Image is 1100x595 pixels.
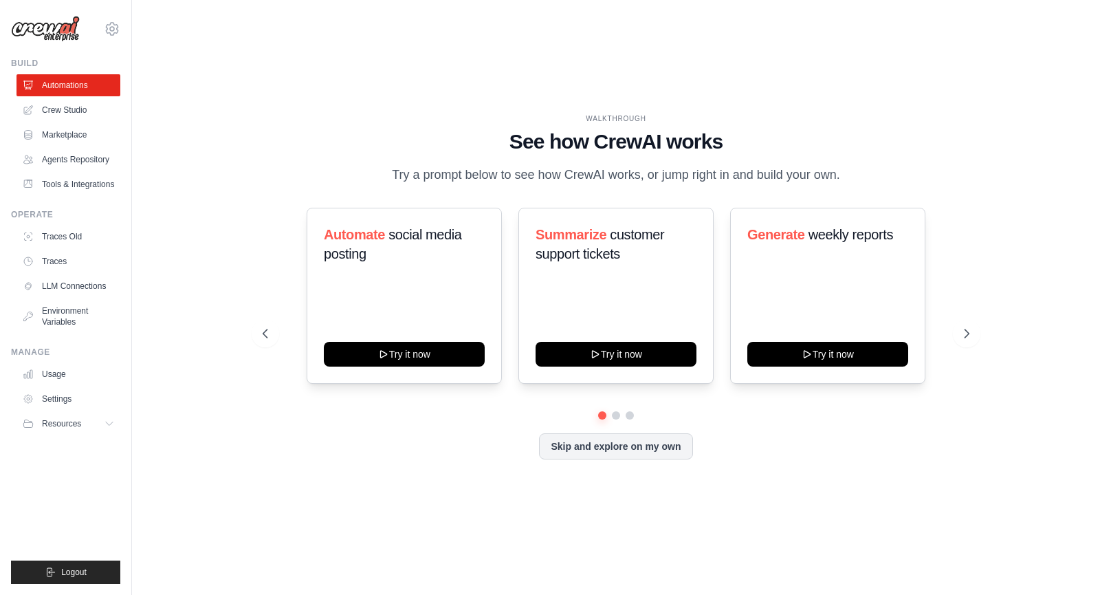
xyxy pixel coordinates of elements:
button: Try it now [324,342,485,367]
h1: See how CrewAI works [263,129,969,154]
span: Summarize [536,227,606,242]
span: Generate [747,227,805,242]
button: Try it now [536,342,696,367]
div: Operate [11,209,120,220]
button: Skip and explore on my own [539,433,692,459]
div: WALKTHROUGH [263,113,969,124]
a: Traces Old [16,226,120,248]
span: social media posting [324,227,462,261]
a: Automations [16,74,120,96]
span: weekly reports [808,227,893,242]
button: Logout [11,561,120,584]
a: LLM Connections [16,275,120,297]
a: Environment Variables [16,300,120,333]
a: Marketplace [16,124,120,146]
button: Resources [16,413,120,435]
div: Manage [11,347,120,358]
span: Automate [324,227,385,242]
button: Try it now [747,342,908,367]
span: Logout [61,567,87,578]
div: Build [11,58,120,69]
p: Try a prompt below to see how CrewAI works, or jump right in and build your own. [385,165,847,185]
a: Agents Repository [16,149,120,171]
span: customer support tickets [536,227,664,261]
a: Traces [16,250,120,272]
img: Logo [11,16,80,42]
a: Settings [16,388,120,410]
a: Tools & Integrations [16,173,120,195]
a: Crew Studio [16,99,120,121]
span: Resources [42,418,81,429]
a: Usage [16,363,120,385]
